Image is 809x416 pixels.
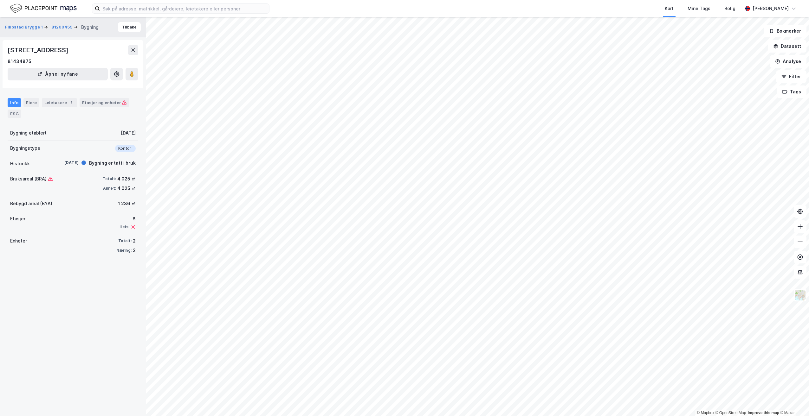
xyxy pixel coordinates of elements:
[10,175,53,183] div: Bruksareal (BRA)
[10,144,40,152] div: Bygningstype
[120,215,136,223] div: 8
[118,22,141,32] button: Tilbake
[10,237,27,245] div: Enheter
[42,98,77,107] div: Leietakere
[51,24,74,30] button: 81200459
[116,248,132,253] div: Næring:
[768,40,806,53] button: Datasett
[10,160,30,167] div: Historikk
[5,24,44,30] button: Filipstad Brygge 1
[724,5,735,12] div: Bolig
[715,411,746,415] a: OpenStreetMap
[794,289,806,301] img: Z
[8,45,70,55] div: [STREET_ADDRESS]
[133,247,136,254] div: 2
[776,70,806,83] button: Filter
[8,98,21,107] div: Info
[688,5,710,12] div: Mine Tags
[764,25,806,37] button: Bokmerker
[777,85,806,98] button: Tags
[8,68,108,80] button: Åpne i ny fane
[23,98,39,107] div: Eiere
[117,175,136,183] div: 4 025 ㎡
[100,4,269,13] input: Søk på adresse, matrikkel, gårdeiere, leietakere eller personer
[777,386,809,416] iframe: Chat Widget
[103,176,116,181] div: Totalt:
[121,129,136,137] div: [DATE]
[103,186,116,191] div: Annet:
[10,215,25,223] div: Etasjer
[68,99,74,106] div: 7
[697,411,714,415] a: Mapbox
[89,159,136,167] div: Bygning er tatt i bruk
[8,58,31,65] div: 81434875
[748,411,779,415] a: Improve this map
[10,3,77,14] img: logo.f888ab2527a4732fd821a326f86c7f29.svg
[53,160,79,166] div: [DATE]
[81,23,99,31] div: Bygning
[118,238,132,243] div: Totalt:
[133,237,136,245] div: 2
[10,200,52,207] div: Bebygd areal (BYA)
[777,386,809,416] div: Kontrollprogram for chat
[117,185,136,192] div: 4 025 ㎡
[10,129,47,137] div: Bygning etablert
[82,100,127,105] div: Etasjer og enheter
[770,55,806,68] button: Analyse
[753,5,789,12] div: [PERSON_NAME]
[118,200,136,207] div: 1 236 ㎡
[120,224,129,230] div: Heis:
[8,110,21,118] div: ESG
[665,5,674,12] div: Kart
